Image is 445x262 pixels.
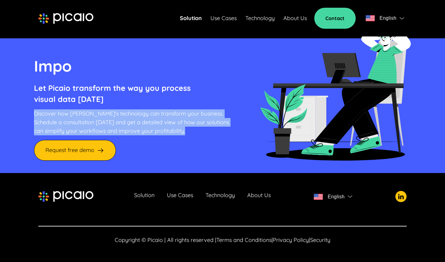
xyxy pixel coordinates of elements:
[206,192,235,201] a: Technology
[34,56,72,76] span: Impo
[247,192,271,201] a: About Us
[283,14,307,23] a: About Us
[314,8,356,29] a: Contact
[38,13,93,24] img: picaio-logo
[379,14,396,23] span: English
[363,12,407,24] button: flagEnglishflag
[328,192,345,201] span: English
[348,195,352,198] img: flag
[216,236,272,243] a: Terms and Conditions
[273,236,309,243] a: Privacy Policy
[34,140,116,161] a: Request free demo
[311,191,355,203] button: flagEnglishflag
[34,82,229,105] p: Let Picaio transform the way you process visual data [DATE]
[309,236,310,243] span: |
[38,191,93,202] img: picaio-logo
[134,192,155,201] a: Solution
[167,192,193,201] a: Use Cases
[366,15,375,21] img: flag
[115,236,216,243] span: Copyright © Picaio | All rights reserved |
[314,194,323,200] img: flag
[180,14,202,23] a: Solution
[400,17,404,19] img: flag
[34,109,229,135] p: Discover how [PERSON_NAME]'s technology can transform your business. Schedule a consultation [DAT...
[245,14,275,23] a: Technology
[272,236,273,243] span: |
[395,191,407,202] img: picaio-socal-logo
[210,14,237,23] a: Use Cases
[97,146,104,154] img: arrow-right
[310,236,330,243] a: Security
[260,17,411,161] img: cta-desktop-img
